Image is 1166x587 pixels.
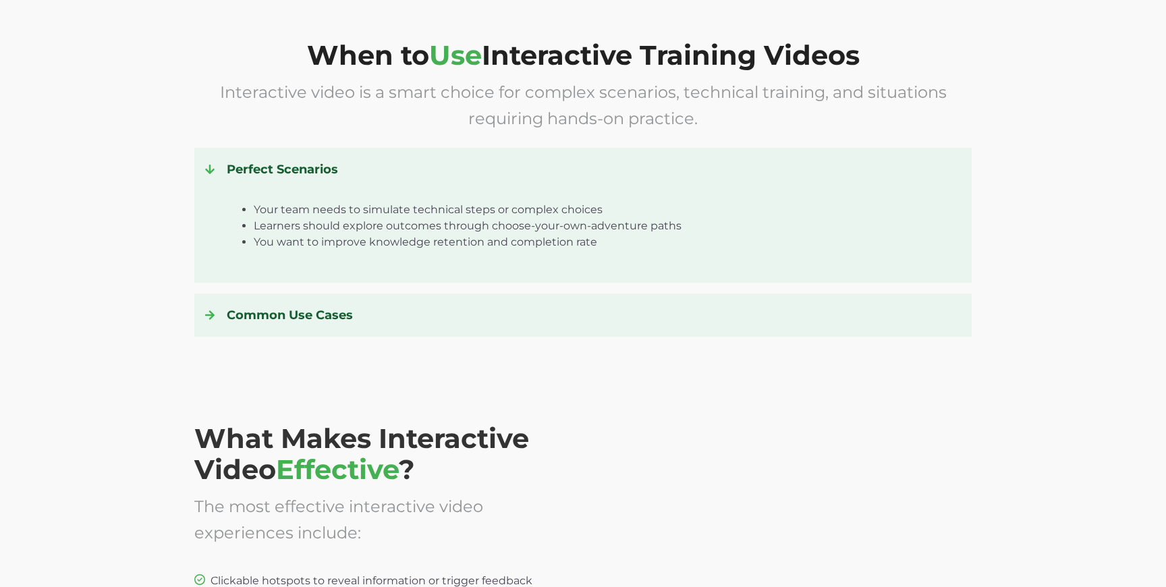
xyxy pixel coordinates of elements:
span: Interactive video is a smart choice for complex scenarios, technical training, and situations req... [220,82,947,128]
li: Learners should explore outcomes through choose-your-own-adventure paths [254,218,950,234]
li: You want to improve knowledge retention and completion rate [254,234,950,250]
li: Your team needs to simulate technical steps or complex choices [254,202,950,218]
span: Clickable hotspots to reveal information or trigger feedback [211,574,532,587]
h4: Perfect Scenarios [205,159,961,180]
span: When to Interactive Training Videos [307,38,860,72]
span: What Makes Interactive Video ? [194,422,529,486]
span: The most effective interactive video experiences include: [194,497,483,542]
span: Use [429,38,482,72]
h4: Common Use Cases [205,304,961,326]
span: Effective [276,453,399,486]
